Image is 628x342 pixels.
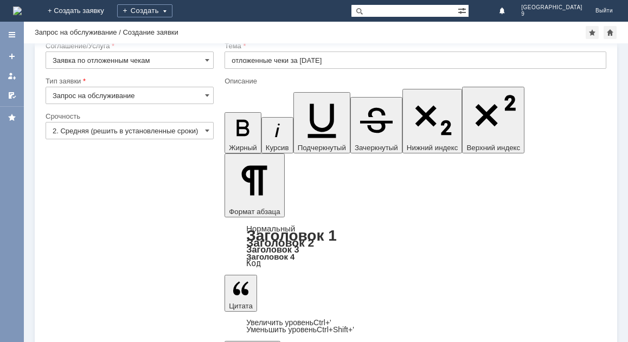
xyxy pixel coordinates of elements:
[293,92,350,153] button: Подчеркнутый
[458,5,469,15] span: Расширенный поиск
[407,144,458,152] span: Нижний индекс
[4,13,158,22] div: прошу удалить отложенные чеки
[225,153,284,217] button: Формат абзаца
[313,318,331,327] span: Ctrl+'
[402,89,463,153] button: Нижний индекс
[225,78,604,85] div: Описание
[246,325,354,334] a: Decrease
[46,113,212,120] div: Срочность
[266,144,289,152] span: Курсив
[246,244,299,254] a: Заголовок 3
[229,208,280,216] span: Формат абзаца
[117,4,172,17] div: Создать
[355,144,398,152] span: Зачеркнутый
[246,236,314,249] a: Заголовок 2
[350,97,402,153] button: Зачеркнутый
[4,4,158,13] div: добрый день
[246,224,295,233] a: Нормальный
[604,26,617,39] div: Сделать домашней страницей
[46,78,212,85] div: Тип заявки
[246,227,337,244] a: Заголовок 1
[246,252,294,261] a: Заголовок 4
[3,48,21,65] a: Создать заявку
[3,87,21,104] a: Мои согласования
[586,26,599,39] div: Добавить в избранное
[225,275,257,312] button: Цитата
[225,225,606,267] div: Формат абзаца
[225,42,604,49] div: Тема
[246,259,261,268] a: Код
[13,7,22,15] img: logo
[246,318,331,327] a: Increase
[35,28,178,36] div: Запрос на обслуживание / Создание заявки
[3,67,21,85] a: Мои заявки
[298,144,346,152] span: Подчеркнутый
[225,112,261,153] button: Жирный
[521,11,582,17] span: 9
[466,144,520,152] span: Верхний индекс
[521,4,582,11] span: [GEOGRAPHIC_DATA]
[261,117,293,153] button: Курсив
[462,87,524,153] button: Верхний индекс
[46,42,212,49] div: Соглашение/Услуга
[229,302,253,310] span: Цитата
[13,7,22,15] a: Перейти на домашнюю страницу
[317,325,354,334] span: Ctrl+Shift+'
[229,144,257,152] span: Жирный
[225,319,606,333] div: Цитата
